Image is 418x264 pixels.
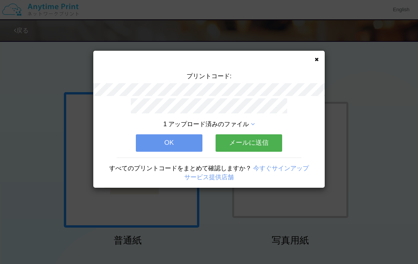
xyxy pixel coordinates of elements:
[187,73,231,79] span: プリントコード:
[109,165,252,171] span: すべてのプリントコードをまとめて確認しますか？
[216,134,282,151] button: メールに送信
[253,165,309,171] a: 今すぐサインアップ
[163,121,249,127] span: 1 アップロード済みのファイル
[184,174,234,180] a: サービス提供店舗
[136,134,202,151] button: OK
